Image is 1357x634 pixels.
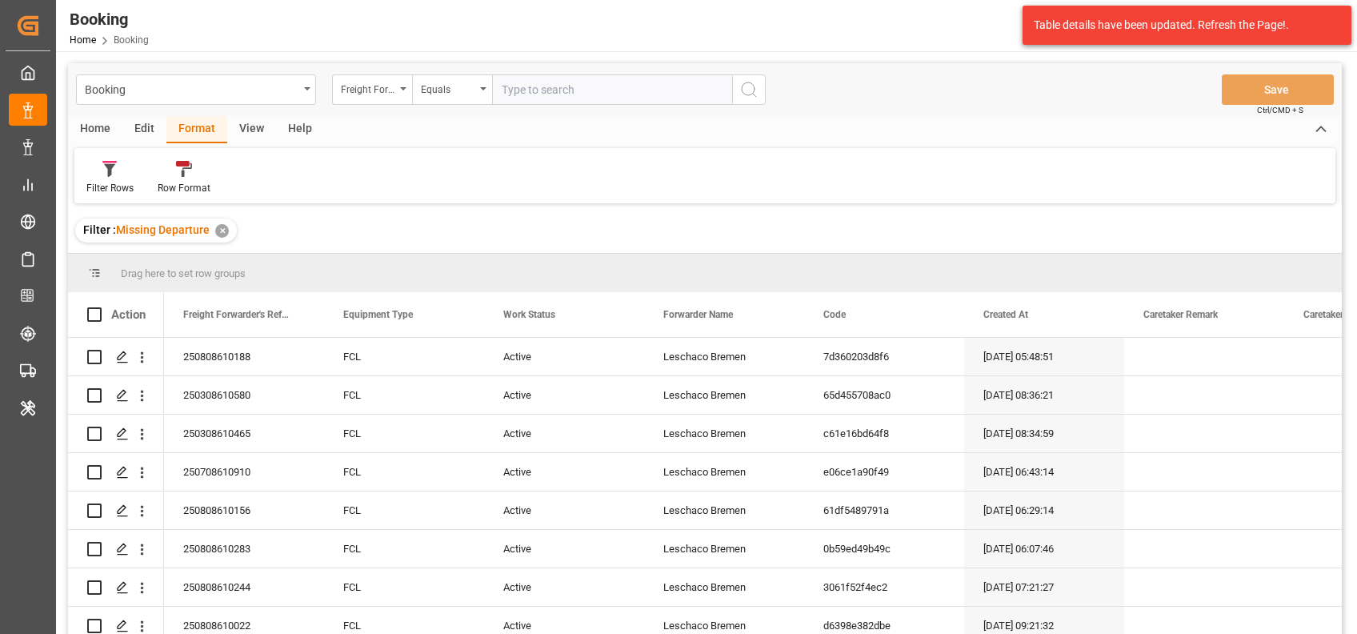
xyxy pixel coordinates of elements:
div: FCL [324,492,484,529]
div: 61df5489791a [804,492,964,529]
div: [DATE] 06:29:14 [964,492,1124,529]
div: Booking [70,7,149,31]
span: Forwarder Name [663,309,733,320]
div: c61e16bd64f8 [804,415,964,452]
div: Active [484,568,644,606]
div: 250308610465 [164,415,324,452]
div: Active [484,492,644,529]
div: Active [484,530,644,568]
div: 250708610910 [164,453,324,491]
div: 250808610156 [164,492,324,529]
div: Booking [85,78,298,98]
div: 250808610283 [164,530,324,568]
a: Home [70,34,96,46]
div: FCL [324,568,484,606]
button: Save [1222,74,1334,105]
span: Code [823,309,846,320]
div: [DATE] 06:07:46 [964,530,1124,568]
div: Leschaco Bremen [644,453,804,491]
span: Filter : [83,223,116,236]
div: Press SPACE to select this row. [68,415,164,453]
div: Active [484,453,644,491]
button: open menu [332,74,412,105]
div: Home [68,116,122,143]
div: Active [484,376,644,414]
div: 65d455708ac0 [804,376,964,414]
div: Active [484,338,644,375]
div: 250308610580 [164,376,324,414]
div: Leschaco Bremen [644,492,804,529]
div: [DATE] 06:43:14 [964,453,1124,491]
div: Format [166,116,227,143]
button: open menu [76,74,316,105]
div: Action [111,307,146,322]
div: Freight Forwarder's Reference No. [341,78,395,97]
input: Type to search [492,74,732,105]
div: Edit [122,116,166,143]
button: search button [732,74,766,105]
div: FCL [324,376,484,414]
span: Freight Forwarder's Reference No. [183,309,290,320]
div: 250808610188 [164,338,324,375]
div: 3061f52f4ec2 [804,568,964,606]
div: Press SPACE to select this row. [68,492,164,530]
div: Active [484,415,644,452]
span: Equipment Type [343,309,413,320]
div: Press SPACE to select this row. [68,338,164,376]
div: 7d360203d8f6 [804,338,964,375]
div: Leschaco Bremen [644,338,804,375]
div: Press SPACE to select this row. [68,453,164,492]
div: Press SPACE to select this row. [68,376,164,415]
div: 0b59ed49b49c [804,530,964,568]
span: Created At [983,309,1028,320]
div: ✕ [215,224,229,238]
div: Leschaco Bremen [644,415,804,452]
div: [DATE] 08:34:59 [964,415,1124,452]
div: Help [276,116,324,143]
span: Work Status [503,309,555,320]
div: FCL [324,453,484,491]
div: [DATE] 08:36:21 [964,376,1124,414]
span: Ctrl/CMD + S [1257,104,1303,116]
div: FCL [324,415,484,452]
div: Leschaco Bremen [644,376,804,414]
div: Leschaco Bremen [644,568,804,606]
span: Caretaker Remark [1143,309,1218,320]
div: FCL [324,338,484,375]
div: Table details have been updated. Refresh the Page!. [1034,17,1328,34]
div: View [227,116,276,143]
div: FCL [324,530,484,568]
div: Press SPACE to select this row. [68,568,164,607]
div: 250808610244 [164,568,324,606]
span: Drag here to set row groups [121,267,246,279]
div: e06ce1a90f49 [804,453,964,491]
div: Row Format [158,181,210,195]
div: [DATE] 05:48:51 [964,338,1124,375]
span: Missing Departure [116,223,210,236]
div: Equals [421,78,475,97]
button: open menu [412,74,492,105]
div: [DATE] 07:21:27 [964,568,1124,606]
div: Press SPACE to select this row. [68,530,164,568]
div: Leschaco Bremen [644,530,804,568]
div: Filter Rows [86,181,134,195]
